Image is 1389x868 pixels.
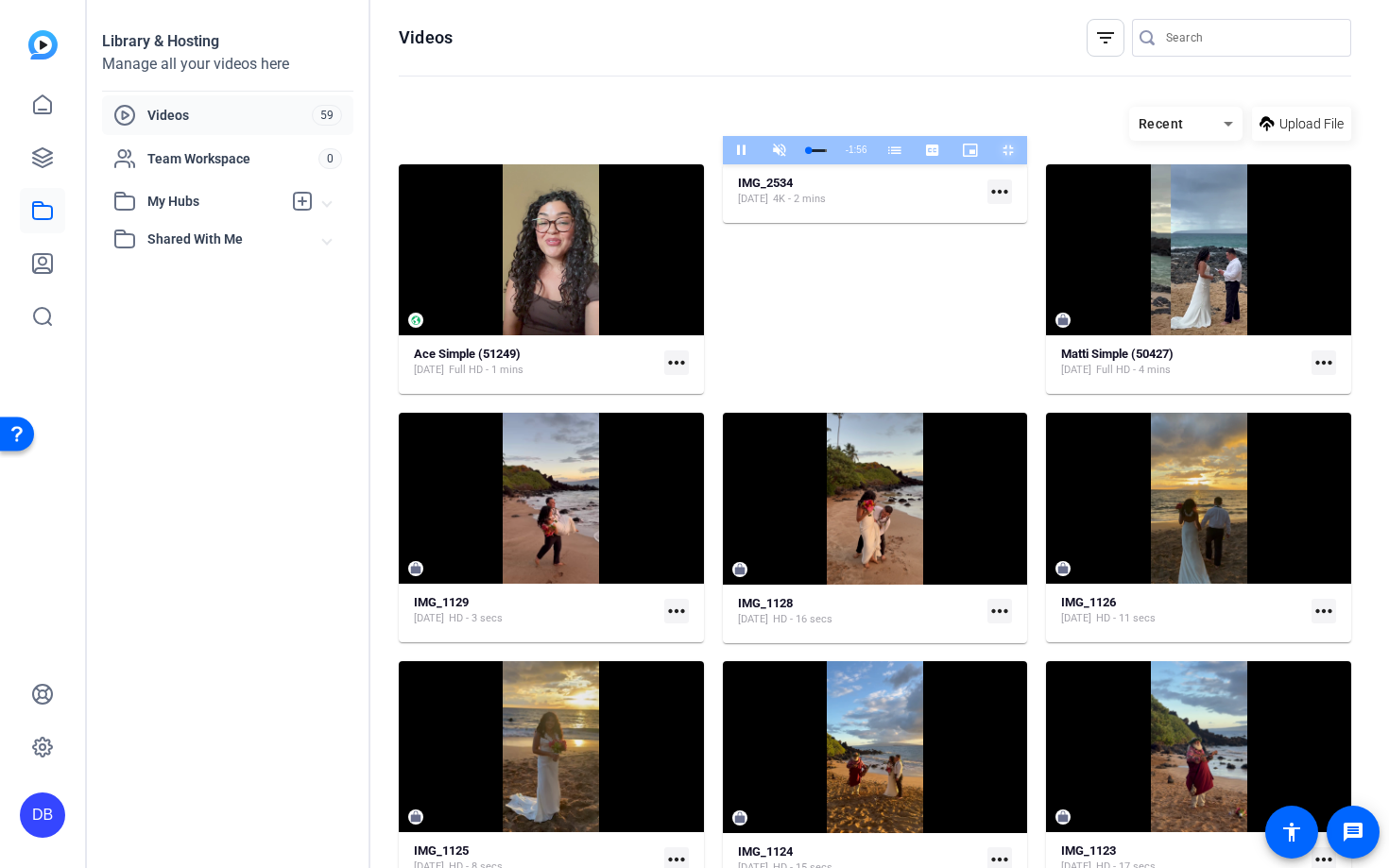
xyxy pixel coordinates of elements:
mat-icon: more_horiz [1312,350,1336,375]
mat-expansion-panel-header: My Hubs [102,182,353,220]
span: [DATE] [1061,611,1091,626]
strong: IMG_1124 [738,844,793,859]
div: DB [20,792,65,838]
a: Matti Simple (50427)[DATE]Full HD - 4 mins [1061,347,1304,378]
mat-icon: more_horiz [987,599,1012,623]
span: 1:56 [849,145,866,155]
mat-icon: more_horiz [987,179,1012,204]
a: IMG_2534[DATE]4K - 2 mins [738,176,981,207]
div: Progress Bar [808,149,827,152]
span: 4K - 2 mins [773,192,826,207]
span: [DATE] [738,192,768,207]
strong: IMG_1128 [738,596,793,610]
span: Full HD - 1 mins [449,363,523,378]
button: Picture-in-Picture [952,136,989,164]
span: Team Workspace [147,149,318,168]
mat-icon: accessibility [1280,821,1303,843]
span: HD - 11 secs [1096,611,1156,626]
input: Search [1166,26,1336,49]
span: [DATE] [414,611,444,626]
span: HD - 16 secs [773,612,832,627]
button: Exit Fullscreen [989,136,1027,164]
span: Recent [1139,116,1184,131]
div: Library & Hosting [102,30,353,53]
a: IMG_1129[DATE]HD - 3 secs [414,595,657,626]
mat-icon: message [1342,821,1364,843]
a: IMG_1128[DATE]HD - 16 secs [738,596,981,627]
span: Upload File [1279,114,1344,134]
button: Pause [723,136,761,164]
span: [DATE] [738,612,768,627]
strong: IMG_2534 [738,176,793,190]
span: - [846,145,849,155]
button: Unmute [761,136,798,164]
strong: IMG_1123 [1061,843,1116,858]
mat-icon: more_horiz [664,350,689,375]
strong: IMG_1125 [414,843,469,858]
span: My Hubs [147,192,282,212]
mat-icon: more_horiz [664,599,689,623]
a: IMG_1126[DATE]HD - 11 secs [1061,595,1304,626]
span: [DATE] [414,363,444,378]
span: 59 [312,105,342,126]
h1: Videos [399,26,453,49]
button: Captions [914,136,952,164]
strong: IMG_1129 [414,595,469,609]
span: Shared With Me [147,230,323,249]
button: Chapters [876,136,914,164]
strong: Matti Simple (50427) [1061,347,1174,361]
span: Videos [147,106,312,125]
mat-icon: filter_list [1094,26,1117,49]
img: blue-gradient.svg [28,30,58,60]
strong: IMG_1126 [1061,595,1116,609]
mat-icon: more_horiz [1312,599,1336,623]
a: Ace Simple (51249)[DATE]Full HD - 1 mins [414,347,657,378]
span: Full HD - 4 mins [1096,363,1171,378]
strong: Ace Simple (51249) [414,347,521,361]
span: 0 [318,148,342,169]
mat-expansion-panel-header: Shared With Me [102,220,353,258]
span: HD - 3 secs [449,611,503,626]
button: Upload File [1252,107,1351,141]
span: [DATE] [1061,363,1091,378]
div: Manage all your videos here [102,53,353,76]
